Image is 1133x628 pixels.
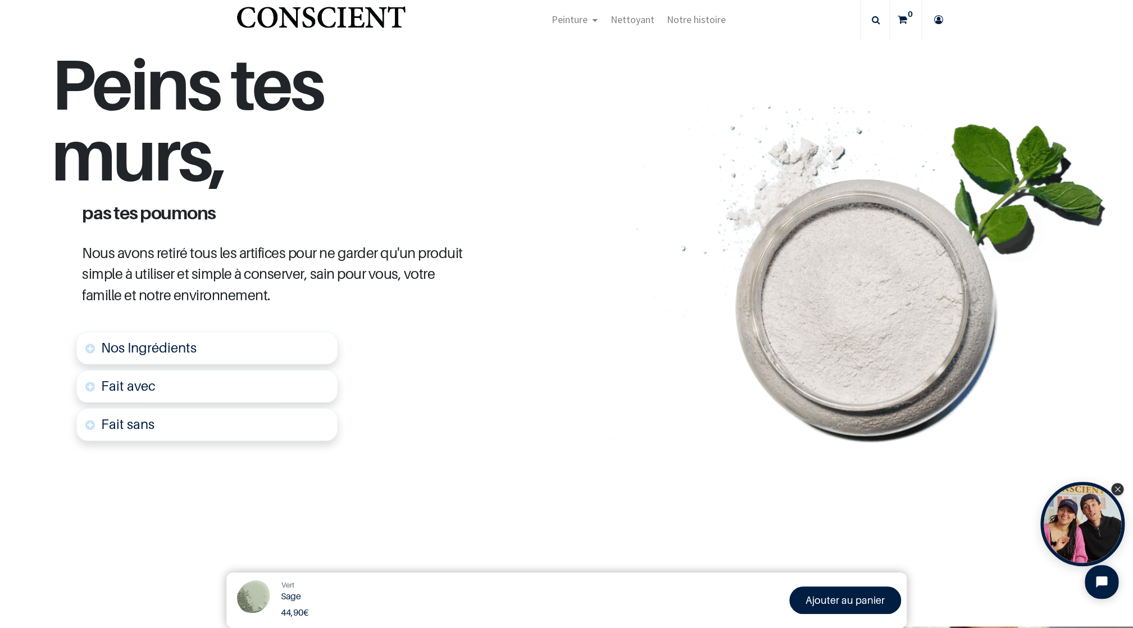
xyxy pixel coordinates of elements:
span: 44,90 [281,607,303,618]
span: Peinture [551,13,587,26]
sup: 0 [905,8,916,20]
a: Ajouter au panier [789,586,901,614]
font: Fait sans [101,416,154,432]
a: Vert [281,580,294,591]
span: Nous avons retiré tous les artifices pour ne garder qu'un produit simple à utiliser et simple à c... [82,244,462,304]
img: jar-tabletssplast-mint-leaf-Recovered.png [609,92,1133,445]
b: € [281,607,308,618]
div: Open Tolstoy [1040,482,1125,566]
h1: Sage [281,591,559,602]
img: Product Image [232,578,274,620]
div: Open Tolstoy widget [1040,482,1125,566]
span: Vert [281,580,294,589]
span: Nos Ingrédients [101,340,197,356]
font: Fait avec [101,378,156,394]
span: Notre histoire [667,13,726,26]
span: Nettoyant [610,13,654,26]
h1: Peins tes murs, [51,48,504,204]
iframe: Tidio Chat [1075,555,1128,608]
div: Tolstoy bubble widget [1040,482,1125,566]
h1: pas tes poumons [74,204,481,222]
div: Close Tolstoy widget [1111,483,1123,495]
font: Ajouter au panier [806,594,885,606]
